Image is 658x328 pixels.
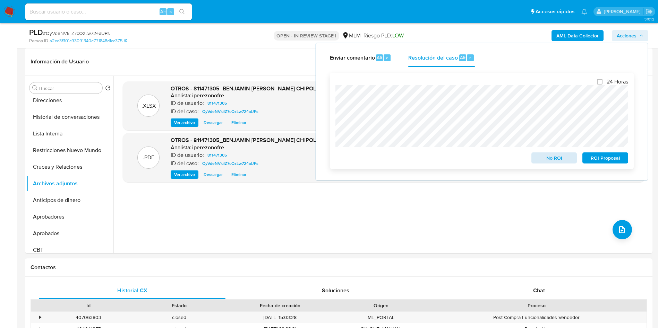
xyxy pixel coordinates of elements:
[27,142,113,159] button: Restricciones Nuevo Mundo
[171,92,191,99] p: Analista:
[204,119,223,126] span: Descargar
[230,302,331,309] div: Fecha de creación
[171,108,199,115] p: ID del caso:
[160,8,166,15] span: Alt
[50,38,127,44] a: a2ce3f301c93091340e771848d1cc375
[29,38,48,44] b: Person ID
[43,312,134,323] div: 407063803
[48,302,129,309] div: Id
[604,8,643,15] p: ivonne.perezonofre@mercadolibre.com.mx
[386,54,388,61] span: c
[29,27,43,38] b: PLD
[27,175,113,192] button: Archivos adjuntos
[143,154,154,161] p: .PDF
[192,144,224,151] h6: iperezonofre
[646,8,653,15] a: Salir
[336,312,427,323] div: ML_PORTAL
[174,171,195,178] span: Ver archivo
[341,302,422,309] div: Origen
[139,302,220,309] div: Estado
[552,30,604,41] button: AML Data Collector
[25,7,192,16] input: Buscar usuario o caso...
[364,32,404,39] span: Riesgo PLD:
[39,85,100,91] input: Buscar
[460,54,465,61] span: Alt
[431,302,642,309] div: Proceso
[228,170,250,179] button: Eliminar
[175,7,189,17] button: search-icon
[202,159,258,168] span: OyVdeNVkilZ7cOzLw724aUPs
[171,100,204,107] p: ID de usuario:
[231,171,246,178] span: Eliminar
[228,118,250,127] button: Eliminar
[204,171,223,178] span: Descargar
[536,153,572,163] span: No ROI
[533,286,545,294] span: Chat
[200,170,226,179] button: Descargar
[31,264,647,271] h1: Contactos
[174,119,195,126] span: Ver archivo
[171,136,343,144] span: OTROS - 811471305_BENJAMIN [PERSON_NAME] CHIPOL_SEP2025
[32,85,38,91] button: Buscar
[170,8,172,15] span: s
[207,99,227,107] span: 811471305
[27,225,113,242] button: Aprobados
[377,54,382,61] span: Alt
[469,54,471,61] span: r
[199,159,261,168] a: OyVdeNVkilZ7cOzLw724aUPs
[171,170,198,179] button: Ver archivo
[556,30,599,41] b: AML Data Collector
[607,78,628,85] span: 24 Horas
[207,151,227,159] span: 811471305
[587,153,623,163] span: ROI Proposal
[205,99,230,107] a: 811471305
[597,79,603,85] input: 24 Horas
[408,53,458,61] span: Resolución del caso
[342,32,361,39] div: MLM
[644,16,655,22] span: 3.161.2
[330,53,375,61] span: Enviar comentario
[225,312,336,323] div: [DATE] 15:03:28
[581,9,587,15] a: Notificaciones
[582,152,628,163] button: ROI Proposal
[134,312,225,323] div: closed
[27,242,113,258] button: CBT
[117,286,147,294] span: Historial CX
[27,209,113,225] button: Aprobadores
[27,92,113,109] button: Direcciones
[392,32,404,39] span: LOW
[171,144,191,151] p: Analista:
[531,152,577,163] button: No ROI
[231,119,246,126] span: Eliminar
[427,312,647,323] div: Post Compra Funcionalidades Vendedor
[27,159,113,175] button: Cruces y Relaciones
[43,30,110,37] span: # OyVdeNVkilZ7cOzLw724aUPs
[171,160,199,167] p: ID del caso:
[27,125,113,142] button: Lista Interna
[202,107,258,116] span: OyVdeNVkilZ7cOzLw724aUPs
[613,220,632,239] button: upload-file
[27,192,113,209] button: Anticipos de dinero
[274,31,339,41] p: OPEN - IN REVIEW STAGE I
[192,92,224,99] h6: iperezonofre
[617,30,636,41] span: Acciones
[142,102,156,110] p: .XLSX
[27,109,113,125] button: Historial de conversaciones
[322,286,349,294] span: Soluciones
[171,152,204,159] p: ID de usuario:
[39,314,41,321] div: •
[200,118,226,127] button: Descargar
[31,58,89,65] h1: Información de Usuario
[171,118,198,127] button: Ver archivo
[199,107,261,116] a: OyVdeNVkilZ7cOzLw724aUPs
[612,30,648,41] button: Acciones
[205,151,230,159] a: 811471305
[105,85,111,93] button: Volver al orden por defecto
[536,8,574,15] span: Accesos rápidos
[171,85,343,92] span: OTROS - 811471305_BENJAMIN [PERSON_NAME] CHIPOL_SEP2025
